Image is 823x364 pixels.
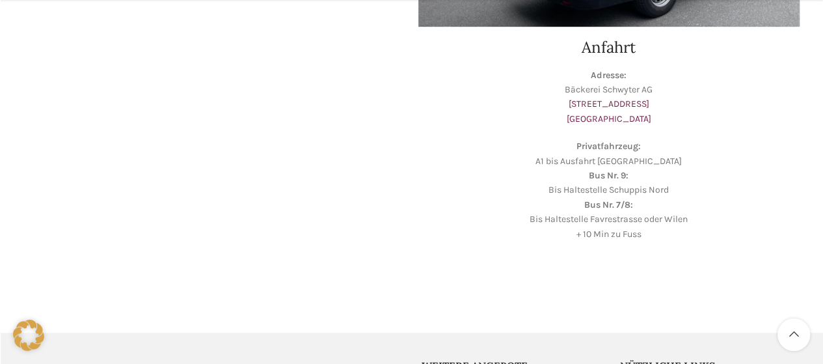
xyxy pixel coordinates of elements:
h2: Anfahrt [418,40,800,55]
strong: Bus Nr. 9: [589,170,628,181]
strong: Adresse: [591,70,627,81]
iframe: bäckerei schwyter schuppis [24,40,405,235]
strong: Bus Nr. 7/8: [584,199,633,210]
p: A1 bis Ausfahrt [GEOGRAPHIC_DATA] Bis Haltestelle Schuppis Nord Bis Haltestelle Favrestrasse oder... [418,139,800,242]
a: Scroll to top button [777,318,810,351]
p: Bäckerei Schwyter AG [418,68,800,127]
strong: Privatfahrzeug: [576,141,641,152]
a: [STREET_ADDRESS][GEOGRAPHIC_DATA] [567,98,651,124]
